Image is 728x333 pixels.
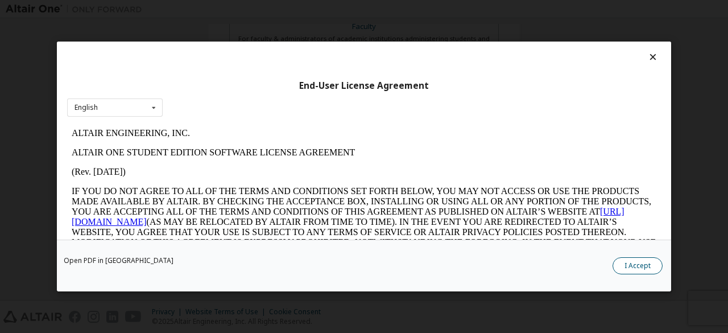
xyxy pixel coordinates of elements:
p: (Rev. [DATE]) [5,43,589,54]
p: ALTAIR ONE STUDENT EDITION SOFTWARE LICENSE AGREEMENT [5,24,589,34]
a: [URL][DOMAIN_NAME] [5,83,557,103]
p: IF YOU DO NOT AGREE TO ALL OF THE TERMS AND CONDITIONS SET FORTH BELOW, YOU MAY NOT ACCESS OR USE... [5,63,589,145]
button: I Accept [613,257,663,274]
div: English [75,104,98,111]
div: End-User License Agreement [67,80,661,92]
p: ALTAIR ENGINEERING, INC. [5,5,589,15]
a: Open PDF in [GEOGRAPHIC_DATA] [64,257,173,264]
